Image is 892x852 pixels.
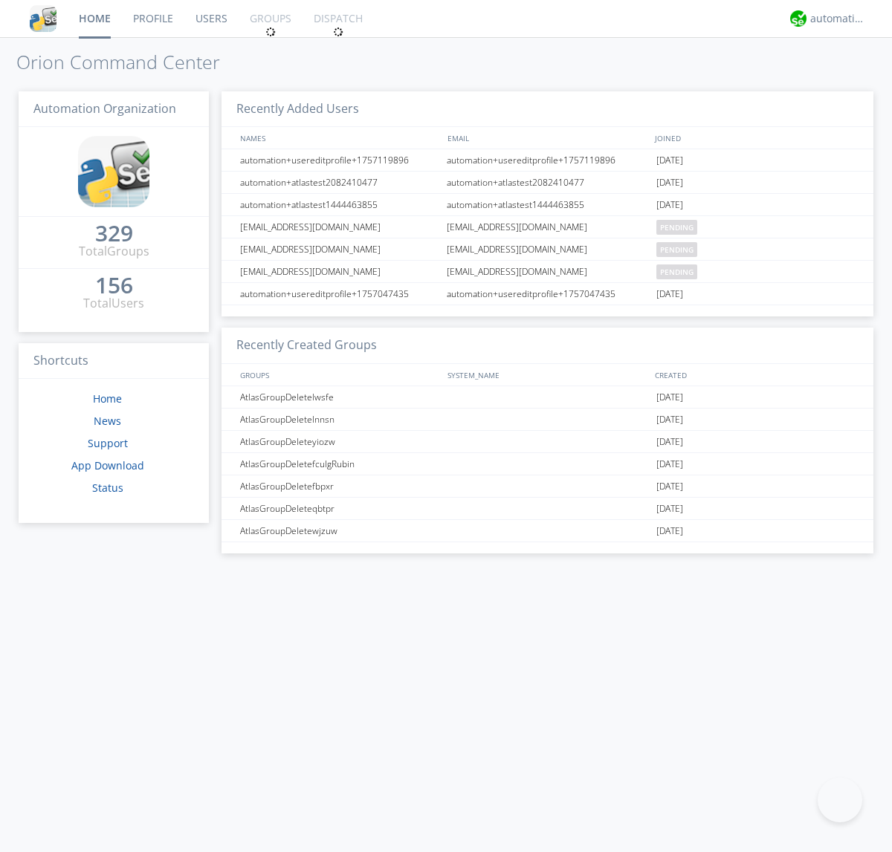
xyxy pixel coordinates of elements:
[444,364,651,386] div: SYSTEM_NAME
[443,216,653,238] div: [EMAIL_ADDRESS][DOMAIN_NAME]
[33,100,176,117] span: Automation Organization
[222,238,873,261] a: [EMAIL_ADDRESS][DOMAIN_NAME][EMAIL_ADDRESS][DOMAIN_NAME]pending
[443,283,653,305] div: automation+usereditprofile+1757047435
[222,431,873,453] a: AtlasGroupDeleteyiozw[DATE]
[94,414,121,428] a: News
[78,136,149,207] img: cddb5a64eb264b2086981ab96f4c1ba7
[222,194,873,216] a: automation+atlastest1444463855automation+atlastest1444463855[DATE]
[222,216,873,238] a: [EMAIL_ADDRESS][DOMAIN_NAME][EMAIL_ADDRESS][DOMAIN_NAME]pending
[656,283,683,305] span: [DATE]
[236,431,442,452] div: AtlasGroupDeleteyiozw
[236,238,442,260] div: [EMAIL_ADDRESS][DOMAIN_NAME]
[222,475,873,498] a: AtlasGroupDeletefbpxr[DATE]
[236,172,442,193] div: automation+atlastest2082410477
[651,127,859,149] div: JOINED
[236,127,440,149] div: NAMES
[79,243,149,260] div: Total Groups
[444,127,651,149] div: EMAIL
[656,409,683,431] span: [DATE]
[656,264,697,279] span: pending
[222,283,873,305] a: automation+usereditprofile+1757047435automation+usereditprofile+1757047435[DATE]
[656,242,697,257] span: pending
[30,5,56,32] img: cddb5a64eb264b2086981ab96f4c1ba7
[443,172,653,193] div: automation+atlastest2082410477
[236,364,440,386] div: GROUPS
[656,220,697,235] span: pending
[656,194,683,216] span: [DATE]
[222,261,873,283] a: [EMAIL_ADDRESS][DOMAIN_NAME][EMAIL_ADDRESS][DOMAIN_NAME]pending
[236,475,442,497] div: AtlasGroupDeletefbpxr
[236,409,442,430] div: AtlasGroupDeletelnnsn
[810,11,866,26] div: automation+atlas
[656,386,683,409] span: [DATE]
[222,386,873,409] a: AtlasGroupDeletelwsfe[DATE]
[656,431,683,453] span: [DATE]
[656,498,683,520] span: [DATE]
[443,261,653,282] div: [EMAIL_ADDRESS][DOMAIN_NAME]
[236,261,442,282] div: [EMAIL_ADDRESS][DOMAIN_NAME]
[95,278,133,293] div: 156
[71,458,144,472] a: App Download
[656,172,683,194] span: [DATE]
[222,498,873,520] a: AtlasGroupDeleteqbtpr[DATE]
[83,295,144,312] div: Total Users
[236,520,442,542] div: AtlasGroupDeletewjzuw
[656,520,683,542] span: [DATE]
[95,278,133,295] a: 156
[95,226,133,243] a: 329
[95,226,133,241] div: 329
[222,172,873,194] a: automation+atlastest2082410477automation+atlastest2082410477[DATE]
[790,10,807,27] img: d2d01cd9b4174d08988066c6d424eccd
[443,238,653,260] div: [EMAIL_ADDRESS][DOMAIN_NAME]
[656,149,683,172] span: [DATE]
[443,194,653,215] div: automation+atlastest1444463855
[19,343,209,380] h3: Shortcuts
[222,409,873,431] a: AtlasGroupDeletelnnsn[DATE]
[651,364,859,386] div: CREATED
[222,520,873,542] a: AtlasGroupDeletewjzuw[DATE]
[88,436,128,450] a: Support
[236,498,442,519] div: AtlasGroupDeleteqbtpr
[222,453,873,475] a: AtlasGroupDeletefculgRubin[DATE]
[236,386,442,408] div: AtlasGroupDeletelwsfe
[93,391,122,406] a: Home
[236,194,442,215] div: automation+atlastest1444463855
[222,328,873,364] h3: Recently Created Groups
[92,481,123,495] a: Status
[236,453,442,475] div: AtlasGroupDeletefculgRubin
[333,27,343,37] img: spin.svg
[656,453,683,475] span: [DATE]
[443,149,653,171] div: automation+usereditprofile+1757119896
[656,475,683,498] span: [DATE]
[222,149,873,172] a: automation+usereditprofile+1757119896automation+usereditprofile+1757119896[DATE]
[236,149,442,171] div: automation+usereditprofile+1757119896
[236,216,442,238] div: [EMAIL_ADDRESS][DOMAIN_NAME]
[222,91,873,128] h3: Recently Added Users
[265,27,276,37] img: spin.svg
[818,778,862,822] iframe: Toggle Customer Support
[236,283,442,305] div: automation+usereditprofile+1757047435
